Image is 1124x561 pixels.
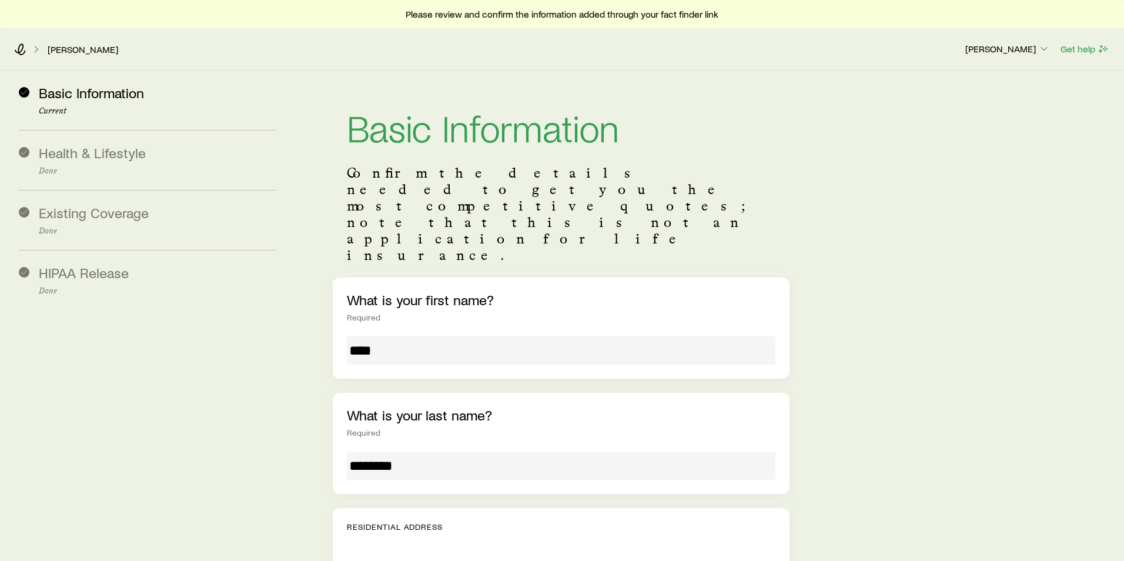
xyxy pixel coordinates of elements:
[347,428,775,438] div: Required
[39,166,276,176] p: Done
[347,313,775,322] div: Required
[39,204,149,221] span: Existing Coverage
[965,43,1050,55] p: [PERSON_NAME]
[406,8,718,20] span: Please review and confirm the information added through your fact finder link
[347,108,775,146] h1: Basic Information
[39,106,276,116] p: Current
[347,407,775,423] p: What is your last name?
[39,264,129,281] span: HIPAA Release
[965,42,1051,56] button: [PERSON_NAME]
[347,165,775,263] p: Confirm the details needed to get you the most competitive quotes; note that this is not an appli...
[347,292,775,308] p: What is your first name?
[47,44,119,55] a: [PERSON_NAME]
[1060,42,1110,56] button: Get help
[39,84,144,101] span: Basic Information
[39,286,276,296] p: Done
[39,144,146,161] span: Health & Lifestyle
[39,226,276,236] p: Done
[347,522,775,532] p: Residential Address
